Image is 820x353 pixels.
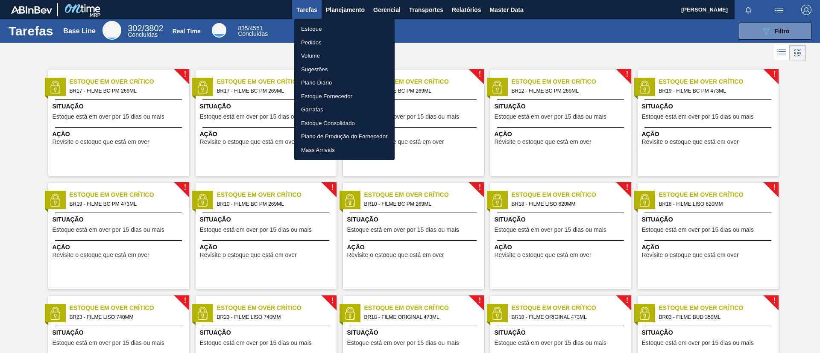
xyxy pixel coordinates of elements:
a: Estoque [294,22,395,36]
a: Sugestões [294,63,395,76]
a: Pedidos [294,36,395,50]
a: Mass Arrivals [294,143,395,157]
a: Garrafas [294,103,395,117]
a: Estoque Fornecedor [294,90,395,103]
a: Volume [294,49,395,63]
a: Plano de Produção do Fornecedor [294,130,395,143]
a: Plano Diário [294,76,395,90]
a: Estoque Consolidado [294,117,395,130]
